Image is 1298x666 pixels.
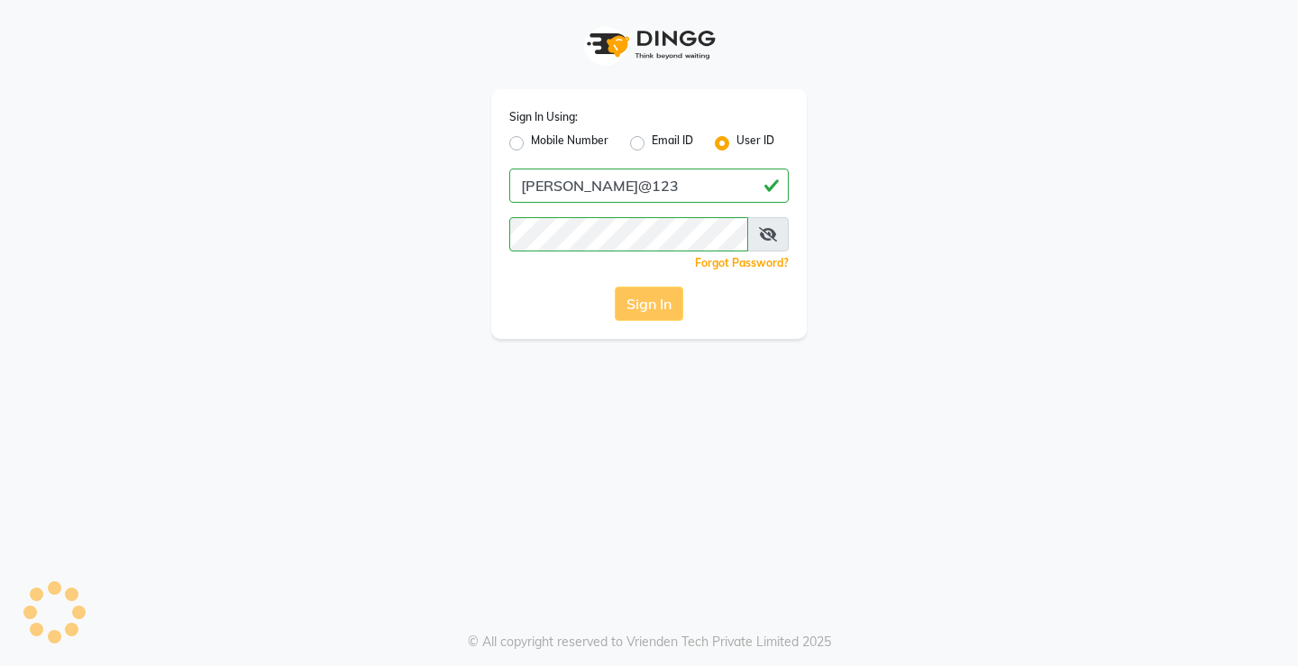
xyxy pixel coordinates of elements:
[531,132,608,154] label: Mobile Number
[577,18,721,71] img: logo1.svg
[652,132,693,154] label: Email ID
[509,217,748,251] input: Username
[736,132,774,154] label: User ID
[509,169,789,203] input: Username
[509,109,578,125] label: Sign In Using:
[695,256,789,269] a: Forgot Password?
